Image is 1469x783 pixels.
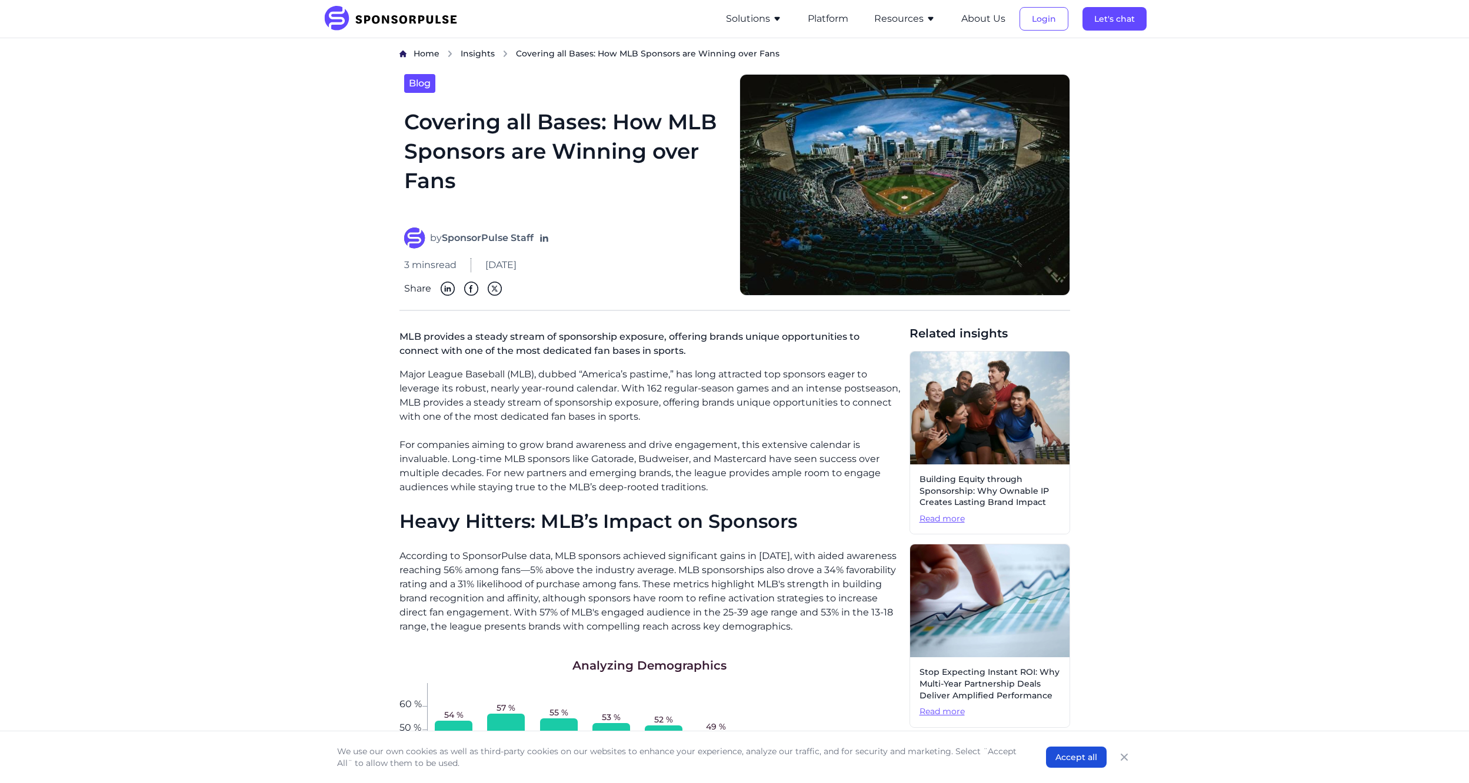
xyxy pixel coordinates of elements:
span: Covering all Bases: How MLB Sponsors are Winning over Fans [516,48,780,59]
img: Photo by Leire Cavia, courtesy of Unsplash [910,352,1070,464]
span: 50 % [399,723,422,730]
p: MLB provides a steady stream of sponsorship exposure, offering brands unique opportunities to con... [399,325,900,367]
iframe: Chat Widget [1410,727,1469,783]
a: Follow on LinkedIn [538,232,550,244]
img: chevron right [502,50,509,58]
span: 55 % [549,707,568,718]
h1: Heavy Hitters: MLB’s Impact on Sponsors [399,508,900,535]
a: Insights [461,48,495,60]
span: 60 % [399,700,422,707]
p: For companies aiming to grow brand awareness and drive engagement, this extensive calendar is inv... [399,438,900,494]
button: Solutions [726,12,782,26]
button: Login [1020,7,1068,31]
span: 52 % [654,714,673,725]
button: Close [1116,749,1132,765]
span: Read more [920,706,1060,718]
span: 3 mins read [404,258,457,272]
img: SponsorPulse Staff [404,227,425,249]
img: chevron right [447,50,454,58]
img: Home [399,50,407,58]
a: Login [1020,14,1068,24]
img: Facebook [464,282,478,296]
img: Linkedin [441,282,455,296]
a: Blog [404,74,435,93]
a: Let's chat [1082,14,1147,24]
span: [DATE] [485,258,517,272]
span: 57 % [497,702,515,714]
span: 49 % [706,721,726,732]
span: by [430,231,534,245]
span: 54 % [444,709,464,721]
span: 53 % [602,711,621,723]
h1: Covering all Bases: How MLB Sponsors are Winning over Fans [404,107,725,213]
button: Accept all [1046,747,1107,768]
button: Platform [808,12,848,26]
button: Resources [874,12,935,26]
img: Sponsorship ROI image [910,544,1070,657]
h1: Analyzing Demographics [572,657,727,674]
span: Stop Expecting Instant ROI: Why Multi-Year Partnership Deals Deliver Amplified Performance [920,667,1060,701]
span: Read more [920,513,1060,525]
p: We use our own cookies as well as third-party cookies on our websites to enhance your experience,... [337,745,1022,769]
a: Home [414,48,439,60]
a: Stop Expecting Instant ROI: Why Multi-Year Partnership Deals Deliver Amplified PerformanceRead more [910,544,1070,727]
span: Building Equity through Sponsorship: Why Ownable IP Creates Lasting Brand Impact [920,474,1060,508]
a: About Us [961,14,1005,24]
button: Let's chat [1082,7,1147,31]
span: Related insights [910,325,1070,342]
img: SponsorPulse [323,6,466,32]
p: Major League Baseball (MLB), dubbed “America’s pastime,” has long attracted top sponsors eager to... [399,367,900,424]
strong: SponsorPulse Staff [442,232,534,243]
span: Share [404,282,431,296]
span: Insights [461,48,495,59]
button: About Us [961,12,1005,26]
p: According to SponsorPulse data, MLB sponsors achieved significant gains in [DATE], with aided awa... [399,549,900,634]
span: Home [414,48,439,59]
a: Platform [808,14,848,24]
img: Photo by Derek Story courtesy of Unsplash [740,74,1070,296]
a: Building Equity through Sponsorship: Why Ownable IP Creates Lasting Brand ImpactRead more [910,351,1070,534]
img: Twitter [488,282,502,296]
